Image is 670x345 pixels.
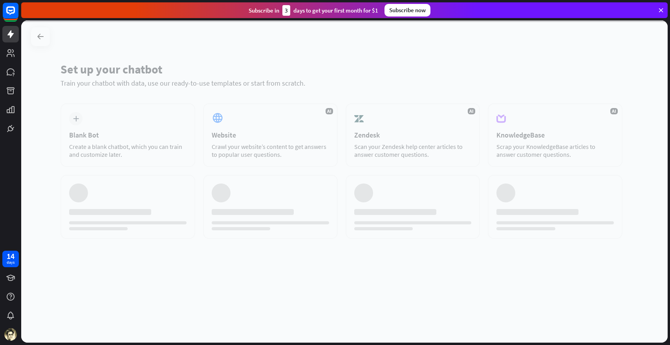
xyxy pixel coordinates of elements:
div: 3 [282,5,290,16]
div: 14 [7,253,15,260]
div: Subscribe now [384,4,430,17]
a: 14 days [2,251,19,267]
div: days [7,260,15,265]
div: Subscribe in days to get your first month for $1 [249,5,378,16]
